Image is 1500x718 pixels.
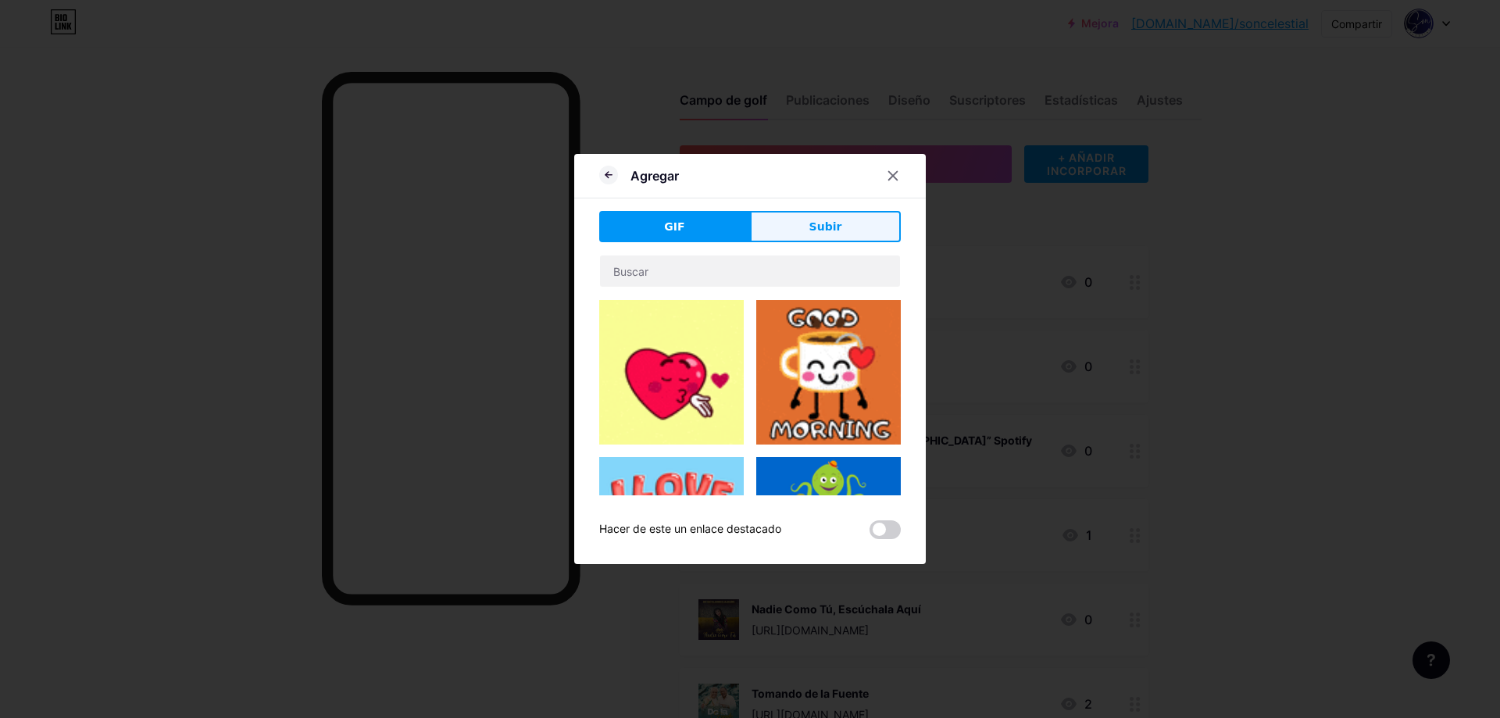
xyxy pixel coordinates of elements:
img: Gihpy [599,300,744,445]
img: Gihpy [756,457,901,573]
font: Hacer de este un enlace destacado [599,522,781,535]
button: GIF [599,211,750,242]
font: GIF [664,220,684,233]
input: Buscar [600,255,900,287]
img: Gihpy [599,457,744,602]
img: Gihpy [756,300,901,445]
font: Agregar [630,168,679,184]
button: Subir [750,211,901,242]
font: Subir [809,220,842,233]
